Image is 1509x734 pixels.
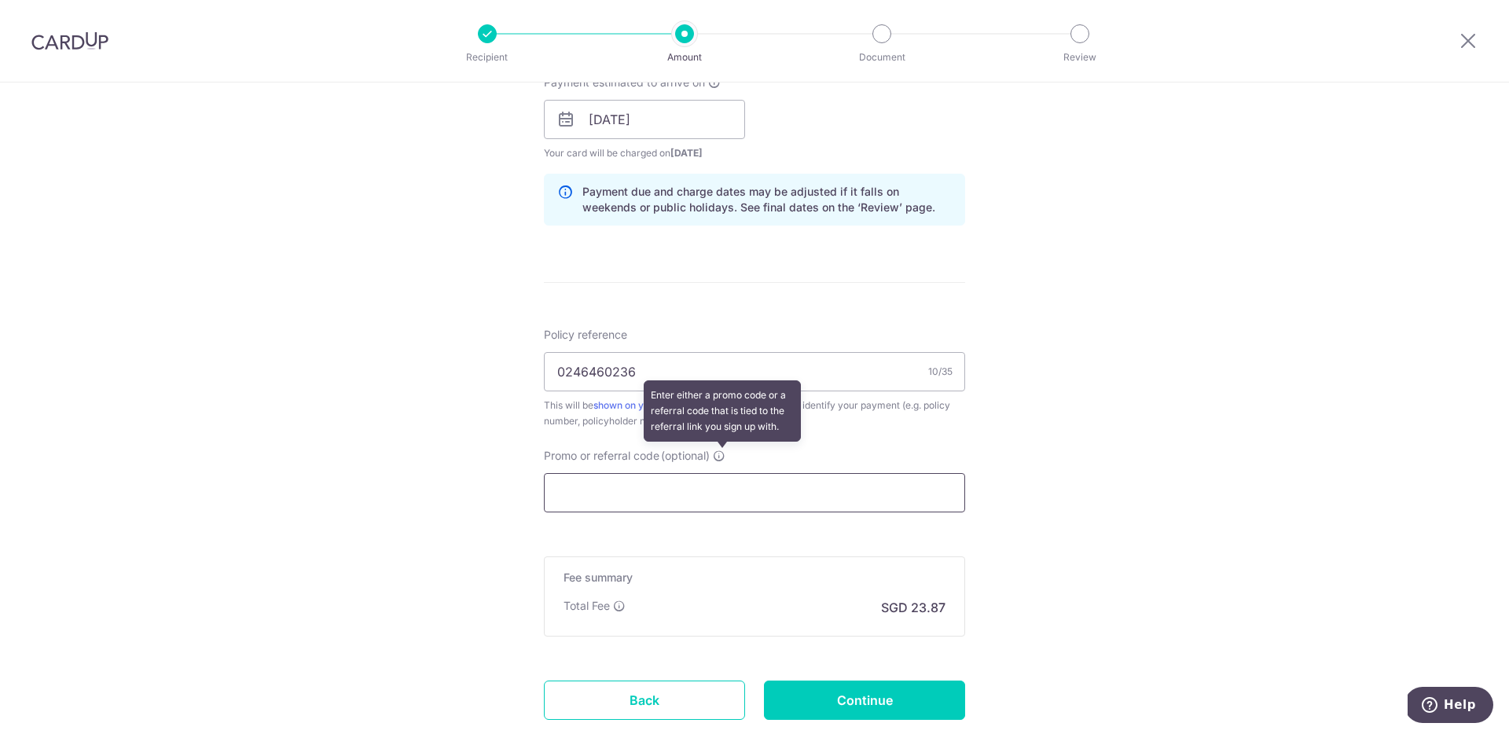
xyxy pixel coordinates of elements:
p: Recipient [429,50,545,65]
p: SGD 23.87 [881,598,945,617]
span: Promo or referral code [544,448,659,464]
h5: Fee summary [564,570,945,585]
iframe: Opens a widget where you can find more information [1408,687,1493,726]
p: Payment due and charge dates may be adjusted if it falls on weekends or public holidays. See fina... [582,184,952,215]
span: [DATE] [670,147,703,159]
img: CardUp [31,31,108,50]
p: Amount [626,50,743,65]
span: (optional) [661,448,710,464]
span: Your card will be charged on [544,145,745,161]
div: Enter either a promo code or a referral code that is tied to the referral link you sign up with. [644,380,801,442]
label: Policy reference [544,327,627,343]
a: Back [544,681,745,720]
div: 10/35 [928,364,953,380]
p: Review [1022,50,1138,65]
p: Total Fee [564,598,610,614]
p: Document [824,50,940,65]
input: Continue [764,681,965,720]
span: Payment estimated to arrive on [544,75,705,90]
a: shown on your insurer’s bank statement [593,399,770,411]
input: DD / MM / YYYY [544,100,745,139]
div: This will be to help identify your payment (e.g. policy number, policyholder name and NRIC/FIN). [544,398,965,429]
